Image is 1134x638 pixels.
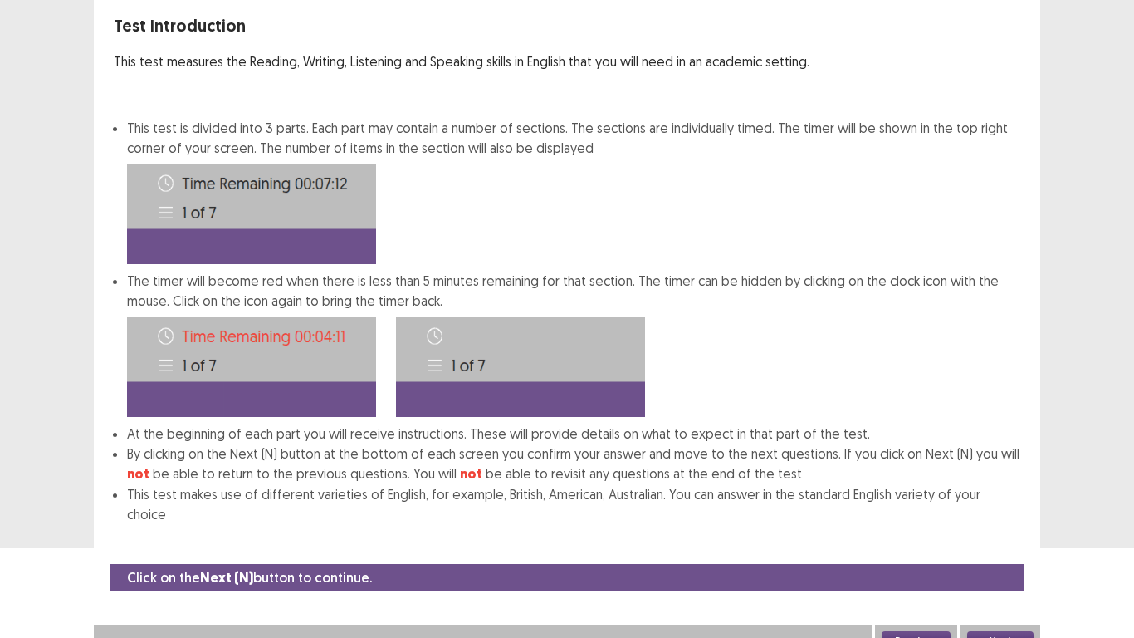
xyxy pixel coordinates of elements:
[127,484,1020,524] li: This test makes use of different varieties of English, for example, British, American, Australian...
[114,52,1020,71] p: This test measures the Reading, Writing, Listening and Speaking skills in English that you will n...
[114,13,1020,38] p: Test Introduction
[127,317,376,417] img: Time-image
[127,164,376,264] img: Time-image
[127,118,1020,264] li: This test is divided into 3 parts. Each part may contain a number of sections. The sections are i...
[127,465,149,483] strong: not
[127,444,1020,484] li: By clicking on the Next (N) button at the bottom of each screen you confirm your answer and move ...
[460,465,482,483] strong: not
[200,569,253,586] strong: Next (N)
[127,424,1020,444] li: At the beginning of each part you will receive instructions. These will provide details on what t...
[396,317,645,417] img: Time-image
[127,567,372,588] p: Click on the button to continue.
[127,271,1020,424] li: The timer will become red when there is less than 5 minutes remaining for that section. The timer...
